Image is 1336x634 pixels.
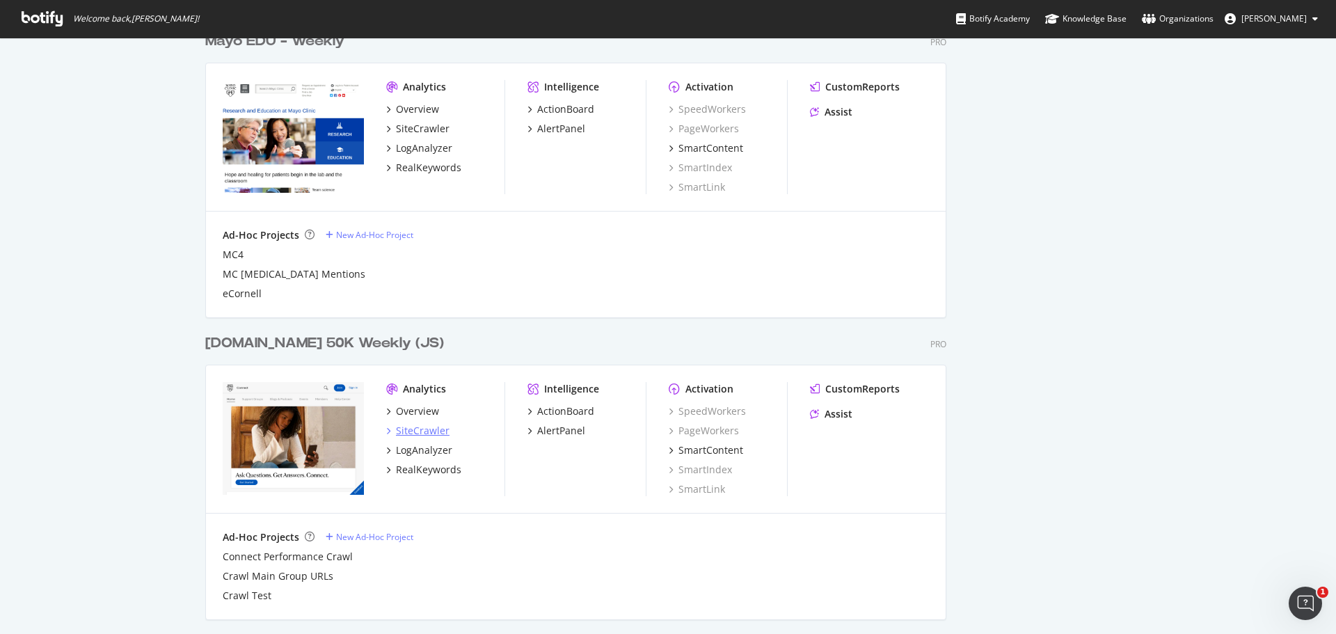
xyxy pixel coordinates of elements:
a: Crawl Main Group URLs [223,569,333,583]
div: AlertPanel [537,424,585,438]
a: CustomReports [810,382,900,396]
iframe: Intercom live chat [1289,587,1322,620]
a: LogAnalyzer [386,141,452,155]
div: AlertPanel [537,122,585,136]
div: Ad-Hoc Projects [223,228,299,242]
div: LogAnalyzer [396,443,452,457]
span: 1 [1317,587,1328,598]
img: connect.mayoclinic.org [223,382,364,495]
a: SmartContent [669,443,743,457]
a: Assist [810,407,852,421]
a: MC [MEDICAL_DATA] Mentions [223,267,365,281]
a: RealKeywords [386,161,461,175]
a: SiteCrawler [386,122,450,136]
div: ActionBoard [537,102,594,116]
div: New Ad-Hoc Project [336,531,413,543]
a: AlertPanel [527,122,585,136]
div: Overview [396,404,439,418]
a: SmartIndex [669,463,732,477]
a: New Ad-Hoc Project [326,531,413,543]
a: Mayo EDU - Weekly [205,31,350,51]
a: AlertPanel [527,424,585,438]
div: Activation [685,382,733,396]
div: SiteCrawler [396,122,450,136]
a: Overview [386,102,439,116]
div: Pro [930,36,946,48]
div: Assist [825,105,852,119]
div: RealKeywords [396,161,461,175]
a: PageWorkers [669,424,739,438]
a: SpeedWorkers [669,404,746,418]
img: mayo.edu [223,80,364,193]
div: Ad-Hoc Projects [223,530,299,544]
div: Intelligence [544,80,599,94]
div: Botify Academy [956,12,1030,26]
a: eCornell [223,287,262,301]
div: RealKeywords [396,463,461,477]
a: SmartLink [669,482,725,496]
div: [DOMAIN_NAME] 50K Weekly (JS) [205,333,444,354]
a: SmartContent [669,141,743,155]
a: SmartLink [669,180,725,194]
div: LogAnalyzer [396,141,452,155]
div: Overview [396,102,439,116]
div: Activation [685,80,733,94]
div: Analytics [403,80,446,94]
a: SiteCrawler [386,424,450,438]
div: Analytics [403,382,446,396]
div: CustomReports [825,382,900,396]
div: SmartContent [678,141,743,155]
div: Assist [825,407,852,421]
div: Intelligence [544,382,599,396]
a: Connect Performance Crawl [223,550,353,564]
a: Assist [810,105,852,119]
a: PageWorkers [669,122,739,136]
a: RealKeywords [386,463,461,477]
a: ActionBoard [527,102,594,116]
button: [PERSON_NAME] [1214,8,1329,30]
a: New Ad-Hoc Project [326,229,413,241]
a: SpeedWorkers [669,102,746,116]
span: Eric Hofmann [1241,13,1307,24]
div: Mayo EDU - Weekly [205,31,344,51]
a: Crawl Test [223,589,271,603]
div: Pro [930,338,946,350]
a: LogAnalyzer [386,443,452,457]
div: SiteCrawler [396,424,450,438]
a: [DOMAIN_NAME] 50K Weekly (JS) [205,333,450,354]
div: ActionBoard [537,404,594,418]
div: Knowledge Base [1045,12,1127,26]
div: New Ad-Hoc Project [336,229,413,241]
a: MC4 [223,248,244,262]
a: SmartIndex [669,161,732,175]
a: Overview [386,404,439,418]
div: SmartContent [678,443,743,457]
span: Welcome back, [PERSON_NAME] ! [73,13,199,24]
a: CustomReports [810,80,900,94]
div: Organizations [1142,12,1214,26]
div: CustomReports [825,80,900,94]
a: ActionBoard [527,404,594,418]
